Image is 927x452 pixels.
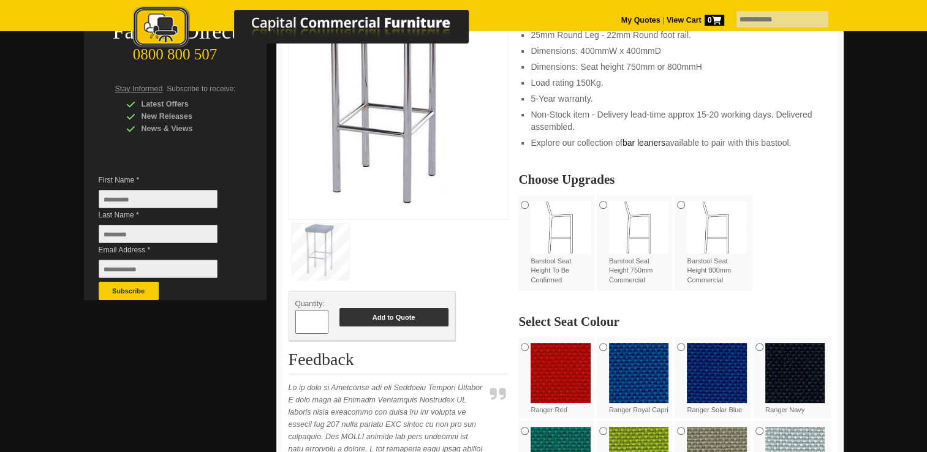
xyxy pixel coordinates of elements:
[609,201,669,285] label: Barstool Seat Height 750mm Commercial
[609,343,669,415] label: Ranger Royal Capri
[99,260,218,278] input: Email Address *
[99,174,236,186] span: First Name *
[687,343,747,403] img: Ranger Solar Blue
[518,173,831,186] h2: Choose Upgrades
[531,201,591,285] label: Barstool Seat Height To Be Confirmed
[531,29,819,41] li: 25mm Round Leg - 22mm Round foot rail.
[295,299,325,308] span: Quantity:
[664,16,724,24] a: View Cart0
[765,343,825,415] label: Ranger Navy
[531,343,591,403] img: Ranger Red
[126,110,243,122] div: New Releases
[99,209,236,221] span: Last Name *
[687,201,747,254] img: Barstool Seat Height 800mm Commercial
[609,201,669,254] img: Barstool Seat Height 750mm Commercial
[99,225,218,243] input: Last Name *
[531,45,819,57] li: Dimensions: 400mmW x 400mmD
[765,343,825,403] img: Ranger Navy
[167,85,235,93] span: Subscribe to receive:
[531,137,819,149] li: Explore our collection of available to pair with this bastool.
[621,16,660,24] a: My Quotes
[609,343,669,403] img: Ranger Royal Capri
[84,40,267,63] div: 0800 800 507
[99,6,528,51] img: Capital Commercial Furniture Logo
[531,92,819,105] li: 5-Year warranty.
[84,23,267,40] div: Factory Direct
[518,315,831,328] h2: Select Seat Colour
[531,77,819,89] li: Load rating 150Kg.
[531,108,819,133] li: Non-Stock item - Delivery lead-time approx 15-20 working days. Delivered assembled.
[99,244,236,256] span: Email Address *
[289,350,509,374] h2: Feedback
[705,15,724,26] span: 0
[99,6,528,55] a: Capital Commercial Furniture Logo
[99,190,218,208] input: First Name *
[126,98,243,110] div: Latest Offers
[339,308,448,326] button: Add to Quote
[531,201,591,254] img: Barstool Seat Height To Be Confirmed
[667,16,724,24] strong: View Cart
[531,343,591,415] label: Ranger Red
[115,85,163,93] span: Stay Informed
[531,61,819,73] li: Dimensions: Seat height 750mm or 800mmH
[687,343,747,415] label: Ranger Solar Blue
[622,138,665,148] a: bar leaners
[126,122,243,135] div: News & Views
[687,201,747,285] label: Barstool Seat Height 800mm Commercial
[99,282,159,300] button: Subscribe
